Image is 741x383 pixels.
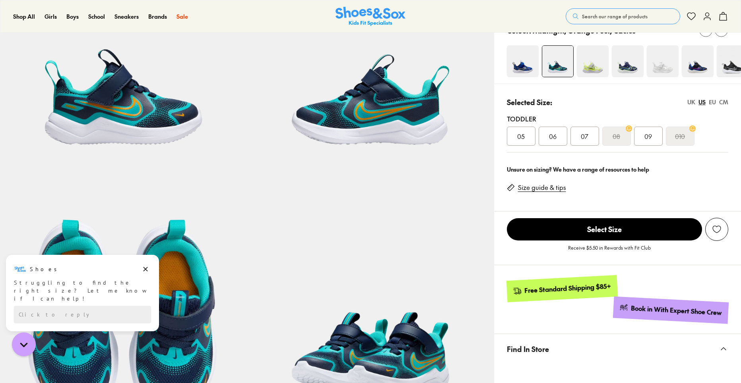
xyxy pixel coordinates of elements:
[8,330,40,359] iframe: Gorgias live chat messenger
[140,10,151,21] button: Dismiss campaign
[45,12,57,20] span: Girls
[507,114,728,123] div: Toddler
[524,281,611,295] div: Free Standard Shipping $85+
[494,334,741,364] button: Find In Store
[542,46,573,77] img: 4-537515_1
[506,275,617,302] a: Free Standard Shipping $85+
[6,1,159,78] div: Campaign message
[507,218,702,240] span: Select Size
[518,183,566,192] a: Size guide & tips
[687,98,695,106] div: UK
[66,12,79,21] a: Boys
[336,7,405,26] a: Shoes & Sox
[507,165,728,174] div: Unsure on sizing? We have a range of resources to help
[705,218,728,241] button: Add to Wishlist
[581,131,588,141] span: 07
[698,98,706,106] div: US
[336,7,405,26] img: SNS_Logo_Responsive.svg
[517,131,525,141] span: 05
[30,12,61,20] h3: Shoes
[719,98,728,106] div: CM
[507,45,539,77] img: 4-537521_1
[613,131,620,141] s: 08
[114,12,139,20] span: Sneakers
[647,45,679,77] img: 4-552086_1
[148,12,167,21] a: Brands
[66,12,79,20] span: Boys
[14,9,27,22] img: Shoes logo
[631,304,722,317] div: Book in With Expert Shoe Crew
[13,12,35,21] a: Shop All
[177,12,188,21] a: Sale
[507,218,702,241] button: Select Size
[582,13,648,20] span: Search our range of products
[566,8,680,24] button: Search our range of products
[612,45,644,77] img: 4-552082_1
[675,131,685,141] s: 010
[507,337,549,361] span: Find In Store
[45,12,57,21] a: Girls
[644,131,652,141] span: 09
[114,12,139,21] a: Sneakers
[148,12,167,20] span: Brands
[13,12,35,20] span: Shop All
[613,296,729,324] a: Book in With Expert Shoe Crew
[682,45,714,77] img: 4-527644_1
[88,12,105,20] span: School
[577,45,609,77] img: 4-537509_1
[568,244,651,258] p: Receive $5.50 in Rewards with Fit Club
[6,9,159,49] div: Message from Shoes. Struggling to find the right size? Let me know if I can help!
[14,25,151,49] div: Struggling to find the right size? Let me know if I can help!
[177,12,188,20] span: Sale
[709,98,716,106] div: EU
[507,97,552,107] p: Selected Size:
[88,12,105,21] a: School
[549,131,557,141] span: 06
[14,52,151,70] div: Reply to the campaigns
